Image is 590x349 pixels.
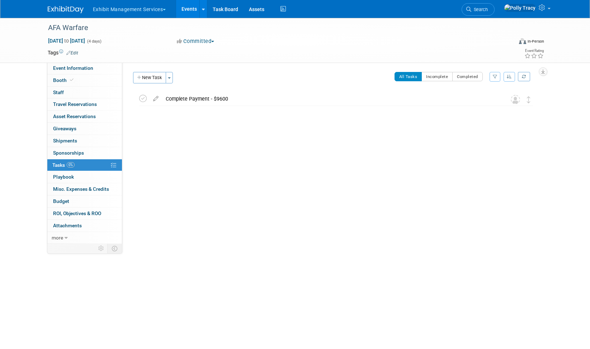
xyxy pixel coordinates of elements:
[527,96,530,103] i: Move task
[524,49,544,53] div: Event Rating
[47,208,122,219] a: ROI, Objectives & ROO
[66,50,78,55] a: Edit
[70,78,74,82] i: Booth reservation complete
[95,244,108,253] td: Personalize Event Tab Strip
[86,39,102,44] span: (4 days)
[53,126,76,131] span: Giveaways
[53,174,74,180] span: Playbook
[47,147,122,159] a: Sponsorships
[47,195,122,207] a: Budget
[47,123,122,135] a: Giveaways
[67,162,75,168] span: 0%
[47,98,122,110] a: Travel Reservations
[519,38,526,44] img: Format-Inperson.png
[48,49,78,56] td: Tags
[174,38,217,45] button: Committed
[53,198,69,204] span: Budget
[53,210,101,216] span: ROI, Objectives & ROO
[47,232,122,244] a: more
[47,159,122,171] a: Tasks0%
[47,135,122,147] a: Shipments
[53,101,97,107] span: Travel Reservations
[395,72,422,81] button: All Tasks
[52,162,75,168] span: Tasks
[46,21,502,34] div: AFA Warfare
[471,7,488,12] span: Search
[47,220,122,232] a: Attachments
[53,138,77,144] span: Shipments
[53,186,109,192] span: Misc. Expenses & Credits
[47,87,122,98] a: Staff
[53,89,64,95] span: Staff
[47,74,122,86] a: Booth
[47,62,122,74] a: Event Information
[53,223,82,228] span: Attachments
[527,39,544,44] div: In-Person
[162,93,496,105] div: Complete Payment - $9600
[53,150,84,156] span: Sponsorships
[150,96,162,102] a: edit
[107,244,122,253] td: Toggle Event Tabs
[48,6,84,13] img: ExhibitDay
[47,183,122,195] a: Misc. Expenses & Credits
[471,37,544,48] div: Event Format
[511,95,520,104] img: Unassigned
[52,235,63,241] span: more
[452,72,483,81] button: Completed
[504,4,536,12] img: Polly Tracy
[47,171,122,183] a: Playbook
[53,113,96,119] span: Asset Reservations
[48,38,85,44] span: [DATE] [DATE]
[47,111,122,122] a: Asset Reservations
[462,3,495,16] a: Search
[53,77,75,83] span: Booth
[518,72,530,81] a: Refresh
[63,38,70,44] span: to
[53,65,93,71] span: Event Information
[421,72,453,81] button: Incomplete
[133,72,166,83] button: New Task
